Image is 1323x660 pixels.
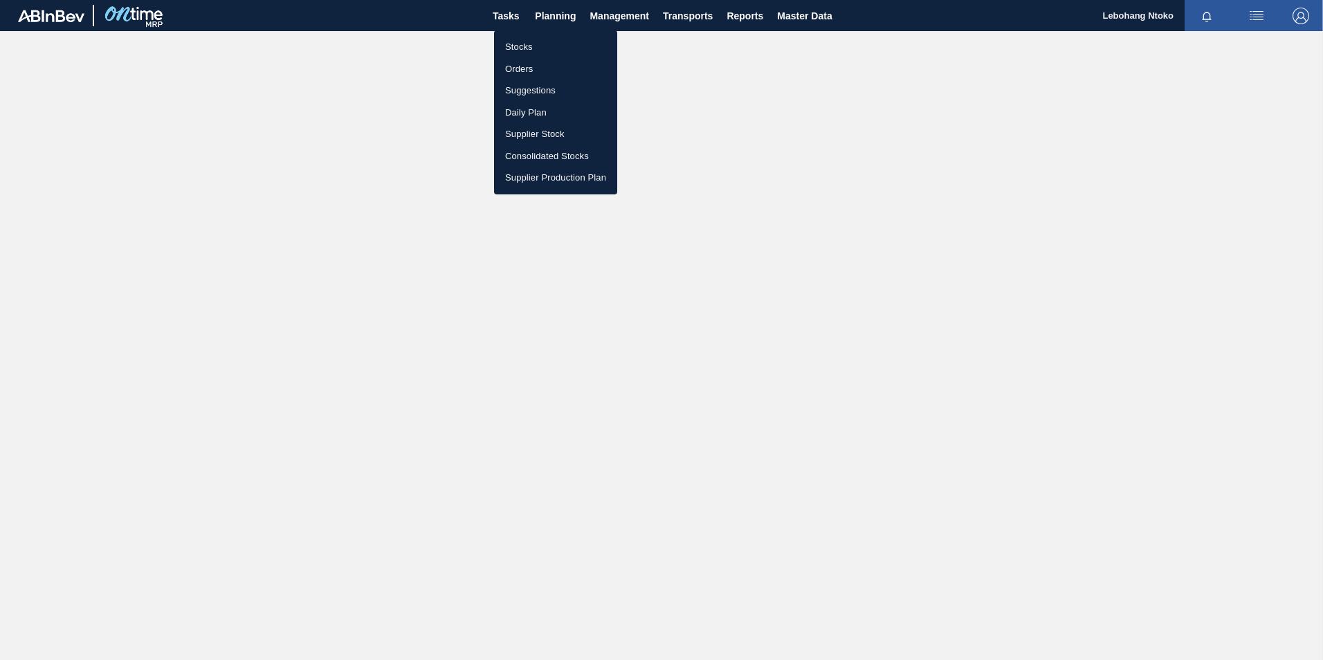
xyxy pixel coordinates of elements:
[494,36,617,58] a: Stocks
[494,167,617,189] a: Supplier Production Plan
[494,80,617,102] a: Suggestions
[494,102,617,124] a: Daily Plan
[494,123,617,145] a: Supplier Stock
[494,145,617,167] a: Consolidated Stocks
[494,58,617,80] a: Orders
